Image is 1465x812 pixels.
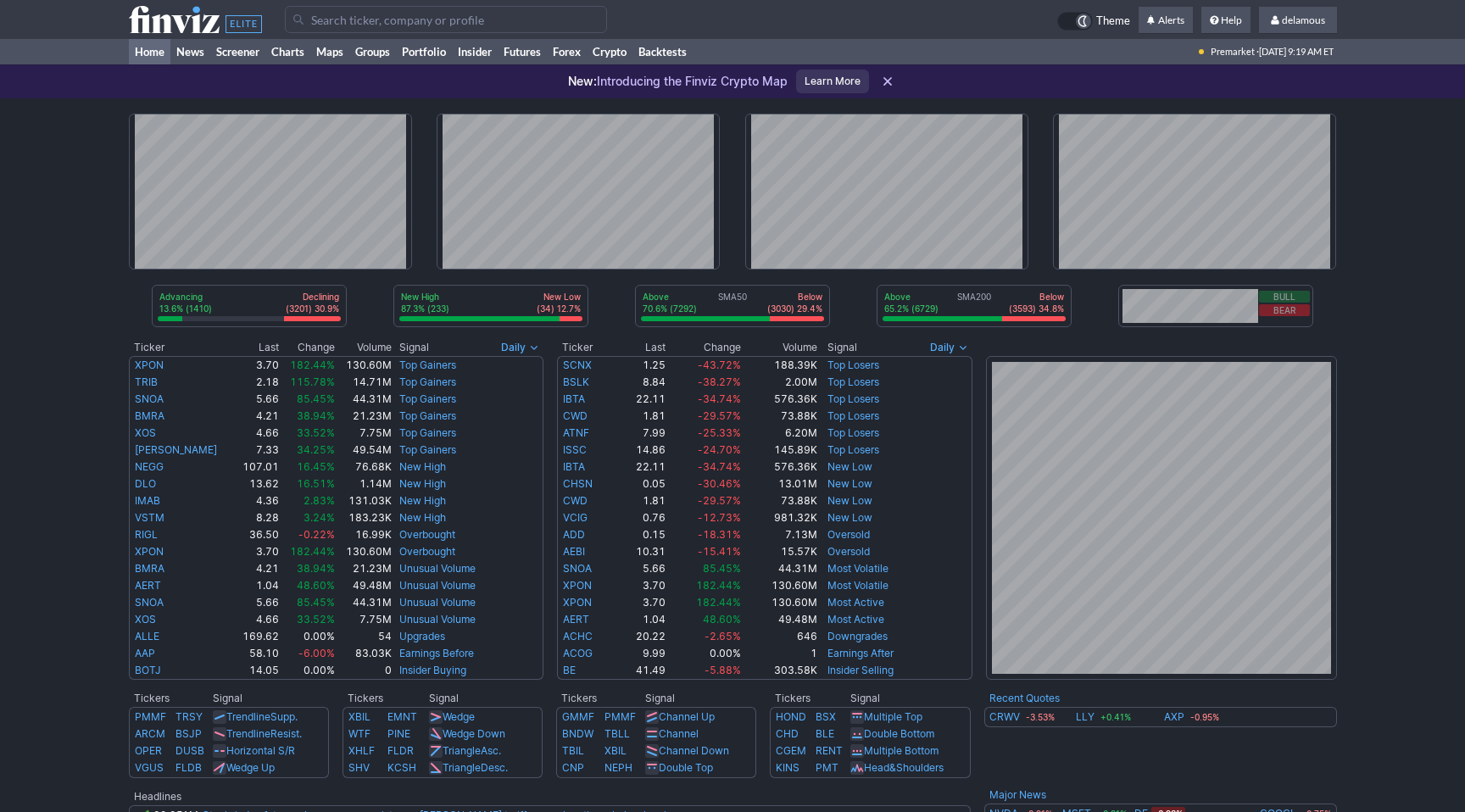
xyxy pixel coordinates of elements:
[698,494,741,507] span: -29.57%
[226,710,270,723] span: Trendline
[742,611,818,628] td: 49.48M
[280,628,336,645] td: 0.00%
[336,374,393,391] td: 14.71M
[827,562,888,575] a: Most Volatile
[816,710,836,723] a: BSX
[767,303,822,314] p: (3030) 29.4%
[135,744,162,757] a: OPER
[742,509,818,526] td: 981.32K
[336,425,393,442] td: 7.75M
[563,579,592,592] a: XPON
[399,647,474,659] a: Earnings Before
[175,710,203,723] a: TRSY
[705,630,741,642] span: -2.65%
[399,511,446,524] a: New High
[399,613,476,626] a: Unusual Volume
[297,477,335,490] span: 16.51%
[563,443,587,456] a: ISSC
[443,710,475,723] a: Wedge
[297,409,335,422] span: 38.94%
[399,477,446,490] a: New High
[135,359,164,371] a: XPON
[1259,7,1337,34] a: delamous
[796,70,869,93] a: Learn More
[632,39,693,64] a: Backtests
[297,596,335,609] span: 85.45%
[616,408,666,425] td: 1.81
[135,545,164,558] a: XPON
[563,613,589,626] a: AERT
[742,492,818,509] td: 73.88K
[562,710,594,723] a: GMMF
[698,443,741,456] span: -24.70%
[989,709,1020,726] a: CRWV
[285,6,607,33] input: Search
[336,509,393,526] td: 183.23K
[1201,7,1251,34] a: Help
[776,761,799,774] a: KINS
[767,291,822,303] p: Below
[235,645,281,662] td: 58.10
[298,528,335,541] span: -0.22%
[537,303,581,314] p: (34) 12.7%
[659,727,699,740] a: Channel
[698,392,741,405] span: -34.74%
[336,492,393,509] td: 131.03K
[562,727,593,740] a: BNDW
[659,744,729,757] a: Channel Down
[616,577,666,594] td: 3.70
[643,303,697,314] p: 70.6% (7292)
[399,392,456,405] a: Top Gainers
[297,460,335,473] span: 16.45%
[387,744,414,757] a: FLDR
[348,727,370,740] a: WTF
[297,392,335,405] span: 85.45%
[399,494,446,507] a: New High
[387,710,417,723] a: EMNT
[235,339,281,356] th: Last
[235,628,281,645] td: 169.62
[827,528,870,541] a: Oversold
[235,594,281,611] td: 5.66
[742,356,818,374] td: 188.39K
[135,664,161,676] a: BOTJ
[336,408,393,425] td: 21.23M
[396,39,452,64] a: Portfolio
[235,492,281,509] td: 4.36
[135,630,159,642] a: ALLE
[616,628,666,645] td: 20.22
[452,39,498,64] a: Insider
[135,727,165,740] a: ARCM
[616,594,666,611] td: 3.70
[742,374,818,391] td: 2.00M
[399,579,476,592] a: Unusual Volume
[159,303,212,314] p: 13.6% (1410)
[742,425,818,442] td: 6.20M
[498,39,547,64] a: Futures
[226,727,302,740] a: TrendlineResist.
[827,596,884,609] a: Most Active
[604,710,636,723] a: PMMF
[159,291,212,303] p: Advancing
[696,579,741,592] span: 182.44%
[616,425,666,442] td: 7.99
[235,543,281,560] td: 3.70
[563,359,592,371] a: SCNX
[348,710,370,723] a: XBIL
[864,727,934,740] a: Double Bottom
[827,664,894,676] a: Insider Selling
[883,291,1066,316] div: SMA200
[135,409,164,422] a: BMRA
[348,761,370,774] a: SHV
[568,73,788,90] p: Introducing the Finviz Crypto Map
[698,359,741,371] span: -43.72%
[135,392,164,405] a: SNOA
[286,303,339,314] p: (3201) 30.9%
[399,409,456,422] a: Top Gainers
[310,39,349,64] a: Maps
[387,727,410,740] a: PINE
[235,425,281,442] td: 4.66
[135,477,156,490] a: DLO
[563,511,588,524] a: VCIG
[666,645,742,662] td: 0.00%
